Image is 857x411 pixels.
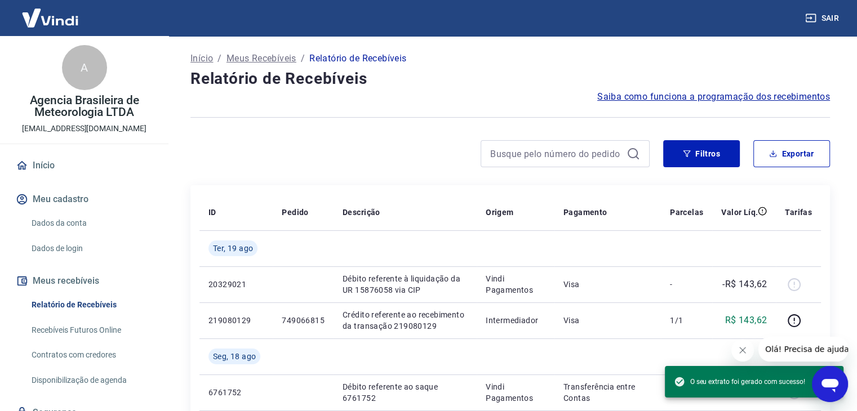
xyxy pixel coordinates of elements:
p: 1/1 [670,315,703,326]
p: Vindi Pagamentos [486,273,545,296]
a: Início [14,153,155,178]
p: Parcelas [670,207,703,218]
p: Pedido [282,207,308,218]
p: / [217,52,221,65]
button: Exportar [753,140,830,167]
p: Vindi Pagamentos [486,381,545,404]
p: Valor Líq. [721,207,758,218]
div: A [62,45,107,90]
p: - [670,279,703,290]
p: Pagamento [563,207,607,218]
iframe: Mensagem da empresa [758,337,848,361]
a: Disponibilização de agenda [27,369,155,392]
button: Filtros [663,140,740,167]
iframe: Fechar mensagem [731,339,754,361]
a: Dados da conta [27,212,155,235]
a: Início [190,52,213,65]
a: Recebíveis Futuros Online [27,319,155,342]
a: Relatório de Recebíveis [27,293,155,316]
button: Meu cadastro [14,187,155,212]
a: Contratos com credores [27,343,155,367]
a: Meus Recebíveis [227,52,296,65]
h4: Relatório de Recebíveis [190,68,830,90]
a: Saiba como funciona a programação dos recebimentos [597,90,830,104]
input: Busque pelo número do pedido [490,145,622,162]
span: Ter, 19 ago [213,243,253,254]
span: Seg, 18 ago [213,351,256,362]
span: O seu extrato foi gerado com sucesso! [674,376,805,387]
p: Agencia Brasileira de Meteorologia LTDA [9,95,159,118]
img: Vindi [14,1,87,35]
p: Relatório de Recebíveis [309,52,406,65]
p: ID [208,207,216,218]
p: Descrição [343,207,380,218]
p: 6761752 [208,387,264,398]
p: Crédito referente ao recebimento da transação 219080129 [343,309,468,332]
p: -R$ 143,62 [722,278,767,291]
button: Meus recebíveis [14,269,155,293]
p: Tarifas [785,207,812,218]
p: Débito referente à liquidação da UR 15876058 via CIP [343,273,468,296]
p: Transferência entre Contas [563,381,652,404]
p: Origem [486,207,513,218]
p: Visa [563,279,652,290]
p: 20329021 [208,279,264,290]
p: / [301,52,305,65]
button: Sair [803,8,843,29]
p: Visa [563,315,652,326]
p: 749066815 [282,315,325,326]
a: Dados de login [27,237,155,260]
p: Intermediador [486,315,545,326]
p: R$ 143,62 [725,314,767,327]
span: Olá! Precisa de ajuda? [7,8,95,17]
iframe: Botão para abrir a janela de mensagens [812,366,848,402]
p: [EMAIL_ADDRESS][DOMAIN_NAME] [22,123,146,135]
p: 219080129 [208,315,264,326]
p: Débito referente ao saque 6761752 [343,381,468,404]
